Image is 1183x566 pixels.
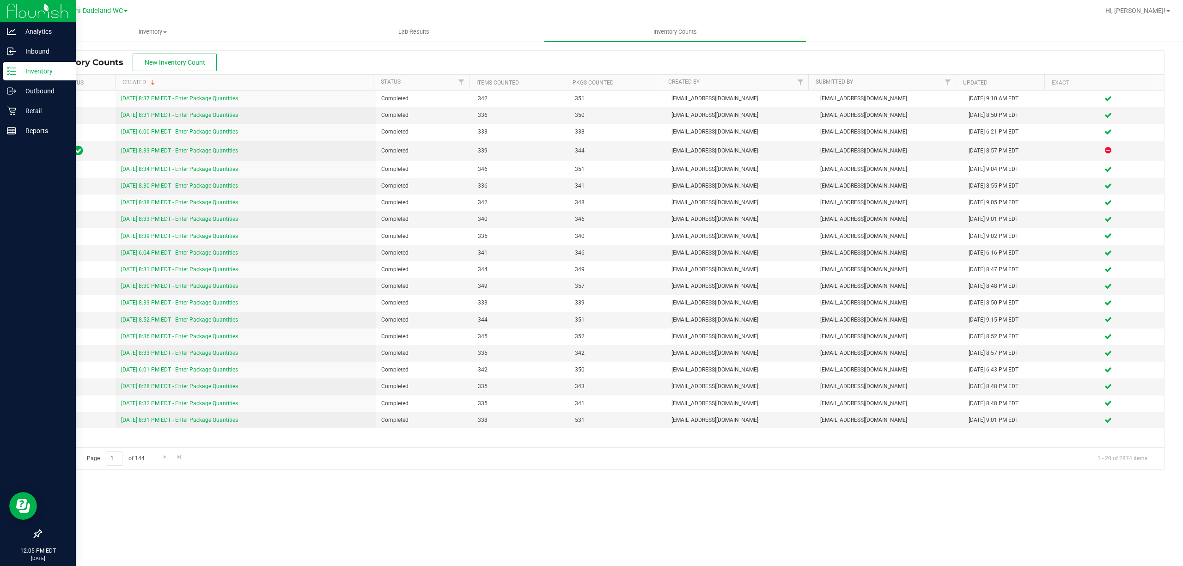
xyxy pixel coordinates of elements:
[671,265,809,274] span: [EMAIL_ADDRESS][DOMAIN_NAME]
[575,146,660,155] span: 344
[61,7,123,15] span: Miami Dadeland WC
[671,128,809,136] span: [EMAIL_ADDRESS][DOMAIN_NAME]
[381,298,467,307] span: Completed
[381,146,467,155] span: Completed
[121,383,238,390] a: [DATE] 8:28 PM EDT - Enter Package Quantities
[121,299,238,306] a: [DATE] 8:33 PM EDT - Enter Package Quantities
[969,349,1047,358] div: [DATE] 8:57 PM EDT
[478,198,563,207] span: 342
[478,332,563,341] span: 345
[478,265,563,274] span: 344
[969,146,1047,155] div: [DATE] 8:57 PM EDT
[381,332,467,341] span: Completed
[381,111,467,120] span: Completed
[121,112,238,118] a: [DATE] 8:31 PM EDT - Enter Package Quantities
[969,198,1047,207] div: [DATE] 9:05 PM EDT
[671,165,809,174] span: [EMAIL_ADDRESS][DOMAIN_NAME]
[575,265,660,274] span: 349
[969,94,1047,103] div: [DATE] 9:10 AM EDT
[7,106,16,116] inline-svg: Retail
[820,282,958,291] span: [EMAIL_ADDRESS][DOMAIN_NAME]
[478,165,563,174] span: 346
[381,79,401,85] a: Status
[7,67,16,76] inline-svg: Inventory
[671,332,809,341] span: [EMAIL_ADDRESS][DOMAIN_NAME]
[476,79,519,86] a: Items Counted
[671,382,809,391] span: [EMAIL_ADDRESS][DOMAIN_NAME]
[963,79,988,86] a: Updated
[478,416,563,425] span: 338
[969,282,1047,291] div: [DATE] 8:48 PM EDT
[575,182,660,190] span: 341
[478,365,563,374] span: 342
[575,365,660,374] span: 350
[575,399,660,408] span: 341
[121,95,238,102] a: [DATE] 8:37 PM EDT - Enter Package Quantities
[16,26,72,37] p: Analytics
[121,199,238,206] a: [DATE] 8:38 PM EDT - Enter Package Quantities
[969,298,1047,307] div: [DATE] 8:50 PM EDT
[121,400,238,407] a: [DATE] 8:32 PM EDT - Enter Package Quantities
[16,85,72,97] p: Outbound
[969,265,1047,274] div: [DATE] 8:47 PM EDT
[969,399,1047,408] div: [DATE] 8:48 PM EDT
[969,416,1047,425] div: [DATE] 9:01 PM EDT
[16,105,72,116] p: Retail
[121,266,238,273] a: [DATE] 8:31 PM EDT - Enter Package Quantities
[381,416,467,425] span: Completed
[671,399,809,408] span: [EMAIL_ADDRESS][DOMAIN_NAME]
[381,382,467,391] span: Completed
[575,232,660,241] span: 340
[79,451,152,466] span: Page of 144
[7,126,16,135] inline-svg: Reports
[381,215,467,224] span: Completed
[969,165,1047,174] div: [DATE] 9:04 PM EDT
[16,46,72,57] p: Inbound
[16,66,72,77] p: Inventory
[478,128,563,136] span: 333
[121,366,238,373] a: [DATE] 6:01 PM EDT - Enter Package Quantities
[121,128,238,135] a: [DATE] 6:00 PM EDT - Enter Package Quantities
[133,54,217,71] button: New Inventory Count
[820,399,958,408] span: [EMAIL_ADDRESS][DOMAIN_NAME]
[575,215,660,224] span: 346
[381,249,467,257] span: Completed
[1105,7,1165,14] span: Hi, [PERSON_NAME]!
[671,316,809,324] span: [EMAIL_ADDRESS][DOMAIN_NAME]
[820,382,958,391] span: [EMAIL_ADDRESS][DOMAIN_NAME]
[820,111,958,120] span: [EMAIL_ADDRESS][DOMAIN_NAME]
[820,265,958,274] span: [EMAIL_ADDRESS][DOMAIN_NAME]
[121,216,238,222] a: [DATE] 8:33 PM EDT - Enter Package Quantities
[575,198,660,207] span: 348
[158,451,171,464] a: Go to the next page
[121,233,238,239] a: [DATE] 8:39 PM EDT - Enter Package Quantities
[820,416,958,425] span: [EMAIL_ADDRESS][DOMAIN_NAME]
[478,94,563,103] span: 342
[671,349,809,358] span: [EMAIL_ADDRESS][DOMAIN_NAME]
[1044,74,1155,91] th: Exact
[381,165,467,174] span: Completed
[478,316,563,324] span: 344
[121,283,238,289] a: [DATE] 8:30 PM EDT - Enter Package Quantities
[381,94,467,103] span: Completed
[9,492,37,520] iframe: Resource center
[820,215,958,224] span: [EMAIL_ADDRESS][DOMAIN_NAME]
[575,282,660,291] span: 357
[671,198,809,207] span: [EMAIL_ADDRESS][DOMAIN_NAME]
[969,215,1047,224] div: [DATE] 9:01 PM EDT
[969,365,1047,374] div: [DATE] 6:43 PM EDT
[671,298,809,307] span: [EMAIL_ADDRESS][DOMAIN_NAME]
[969,232,1047,241] div: [DATE] 9:02 PM EDT
[575,416,660,425] span: 531
[121,166,238,172] a: [DATE] 8:34 PM EDT - Enter Package Quantities
[820,232,958,241] span: [EMAIL_ADDRESS][DOMAIN_NAME]
[381,282,467,291] span: Completed
[575,316,660,324] span: 351
[820,94,958,103] span: [EMAIL_ADDRESS][DOMAIN_NAME]
[820,128,958,136] span: [EMAIL_ADDRESS][DOMAIN_NAME]
[478,215,563,224] span: 340
[820,365,958,374] span: [EMAIL_ADDRESS][DOMAIN_NAME]
[478,399,563,408] span: 335
[671,111,809,120] span: [EMAIL_ADDRESS][DOMAIN_NAME]
[7,27,16,36] inline-svg: Analytics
